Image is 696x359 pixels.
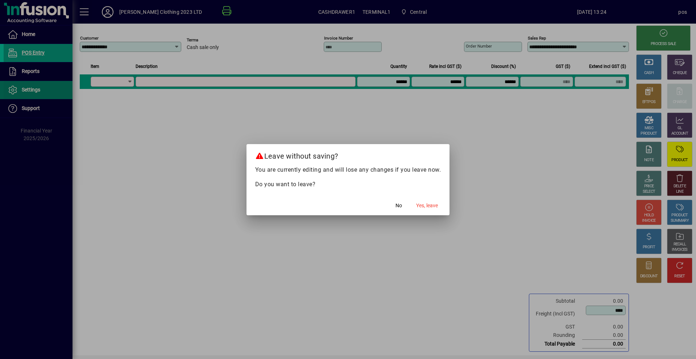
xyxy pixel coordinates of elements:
button: Yes, leave [413,199,441,212]
p: Do you want to leave? [255,180,441,189]
span: Yes, leave [416,202,438,209]
p: You are currently editing and will lose any changes if you leave now. [255,166,441,174]
span: No [395,202,402,209]
h2: Leave without saving? [246,144,450,165]
button: No [387,199,410,212]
